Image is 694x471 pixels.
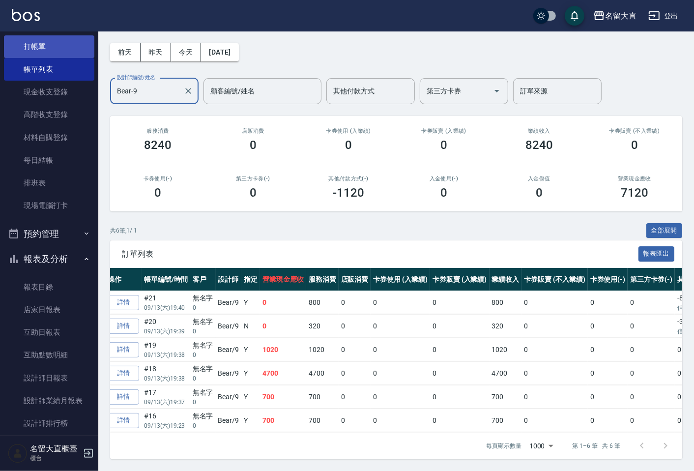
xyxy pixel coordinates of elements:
[430,409,490,432] td: 0
[4,35,94,58] a: 打帳單
[599,128,670,134] h2: 卡券販賣 (不入業績)
[4,367,94,389] a: 設計師日報表
[339,268,371,291] th: 店販消費
[628,385,675,409] td: 0
[536,186,543,200] h3: 0
[4,172,94,194] a: 排班表
[122,128,194,134] h3: 服務消費
[154,186,161,200] h3: 0
[628,338,675,361] td: 0
[638,246,675,262] button: 報表匯出
[599,176,670,182] h2: 營業現金應收
[4,298,94,321] a: 店家日報表
[144,327,188,336] p: 09/13 (六) 19:39
[216,291,242,314] td: Bear /9
[588,338,628,361] td: 0
[193,421,213,430] p: 0
[430,315,490,338] td: 0
[190,268,216,291] th: 客戶
[201,43,238,61] button: [DATE]
[144,303,188,312] p: 09/13 (六) 19:40
[306,409,339,432] td: 700
[30,454,80,463] p: 櫃台
[371,315,430,338] td: 0
[306,268,339,291] th: 服務消費
[345,138,352,152] h3: 0
[260,291,306,314] td: 0
[193,327,213,336] p: 0
[216,385,242,409] td: Bear /9
[525,138,553,152] h3: 8240
[241,409,260,432] td: Y
[193,351,213,359] p: 0
[241,315,260,338] td: N
[108,295,139,310] a: 詳情
[525,433,557,459] div: 1000
[122,249,638,259] span: 訂單列表
[4,412,94,435] a: 設計師排行榜
[589,6,640,26] button: 名留大直
[631,138,638,152] h3: 0
[144,138,172,152] h3: 8240
[588,315,628,338] td: 0
[490,291,522,314] td: 800
[117,74,155,81] label: 設計師編號/姓名
[4,246,94,272] button: 報表及分析
[216,409,242,432] td: Bear /9
[142,338,190,361] td: #19
[605,10,636,22] div: 名留大直
[193,364,213,374] div: 無名字
[241,338,260,361] td: Y
[4,126,94,149] a: 材料自購登錄
[260,409,306,432] td: 700
[486,442,521,450] p: 每頁顯示數量
[4,149,94,172] a: 每日結帳
[4,81,94,103] a: 現金收支登錄
[193,411,213,421] div: 無名字
[440,186,447,200] h3: 0
[521,362,587,385] td: 0
[339,362,371,385] td: 0
[628,291,675,314] td: 0
[142,268,190,291] th: 帳單編號/時間
[521,409,587,432] td: 0
[371,362,430,385] td: 0
[339,291,371,314] td: 0
[4,194,94,217] a: 現場電腦打卡
[30,444,80,454] h5: 名留大直櫃臺
[12,9,40,21] img: Logo
[339,385,371,409] td: 0
[144,374,188,383] p: 09/13 (六) 19:38
[430,268,490,291] th: 卡券販賣 (入業績)
[621,186,648,200] h3: 7120
[313,128,384,134] h2: 卡券使用 (入業績)
[573,442,620,450] p: 第 1–6 筆 共 6 筆
[588,362,628,385] td: 0
[142,385,190,409] td: #17
[8,443,28,463] img: Person
[628,362,675,385] td: 0
[241,291,260,314] td: Y
[260,268,306,291] th: 營業現金應收
[339,315,371,338] td: 0
[142,291,190,314] td: #21
[241,362,260,385] td: Y
[4,276,94,298] a: 報表目錄
[193,398,213,407] p: 0
[216,268,242,291] th: 設計師
[122,176,194,182] h2: 卡券使用(-)
[306,338,339,361] td: 1020
[588,291,628,314] td: 0
[4,389,94,412] a: 設計師業績月報表
[216,338,242,361] td: Bear /9
[141,43,171,61] button: 昨天
[430,291,490,314] td: 0
[306,315,339,338] td: 320
[440,138,447,152] h3: 0
[430,385,490,409] td: 0
[105,268,142,291] th: 操作
[430,338,490,361] td: 0
[371,291,430,314] td: 0
[108,389,139,405] a: 詳情
[371,385,430,409] td: 0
